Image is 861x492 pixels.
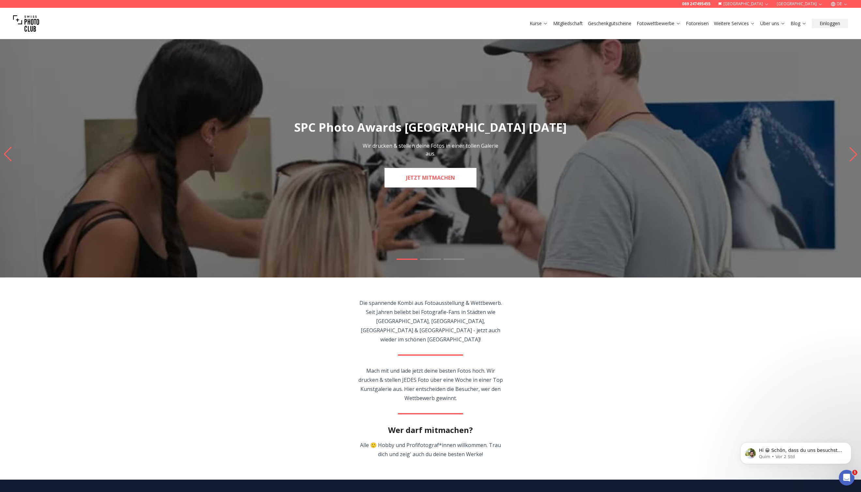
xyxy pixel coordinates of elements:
a: Fotoreisen [686,20,709,27]
button: Blog [788,19,809,28]
span: 1 [852,470,857,475]
button: Mitgliedschaft [551,19,585,28]
p: Alle 🙂 Hobby und Profifotograf*innen willkommen. Trau dich und zeig' auch du deine besten Werke! [356,440,505,459]
button: Fotoreisen [683,19,711,28]
button: Fotowettbewerbe [634,19,683,28]
p: Mach mit und lade jetzt deine besten Fotos hoch. Wir drucken & stellen JEDES Foto über eine Woche... [356,366,505,403]
a: Weitere Services [714,20,755,27]
a: Fotowettbewerbe [637,20,681,27]
a: Kurse [530,20,548,27]
button: Weitere Services [711,19,758,28]
a: 069 247495455 [682,1,710,7]
a: Blog [791,20,807,27]
a: Geschenkgutscheine [588,20,631,27]
iframe: Intercom live chat [839,470,854,485]
a: JETZT MITMACHEN [385,168,476,187]
a: Über uns [760,20,785,27]
p: Die spannende Kombi aus Fotoausstellung & Wettbewerb. Seit Jahren beliebt bei Fotografie-Fans in ... [356,298,505,344]
a: Mitgliedschaft [553,20,583,27]
h2: Wer darf mitmachen? [388,425,473,435]
p: Wir drucken & stellen deine Fotos in einer tollen Galerie aus. [357,142,504,157]
button: Einloggen [812,19,848,28]
iframe: Intercom notifications Nachricht [731,429,861,474]
button: Geschenkgutscheine [585,19,634,28]
img: Swiss photo club [13,10,39,37]
button: Kurse [527,19,551,28]
button: Über uns [758,19,788,28]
